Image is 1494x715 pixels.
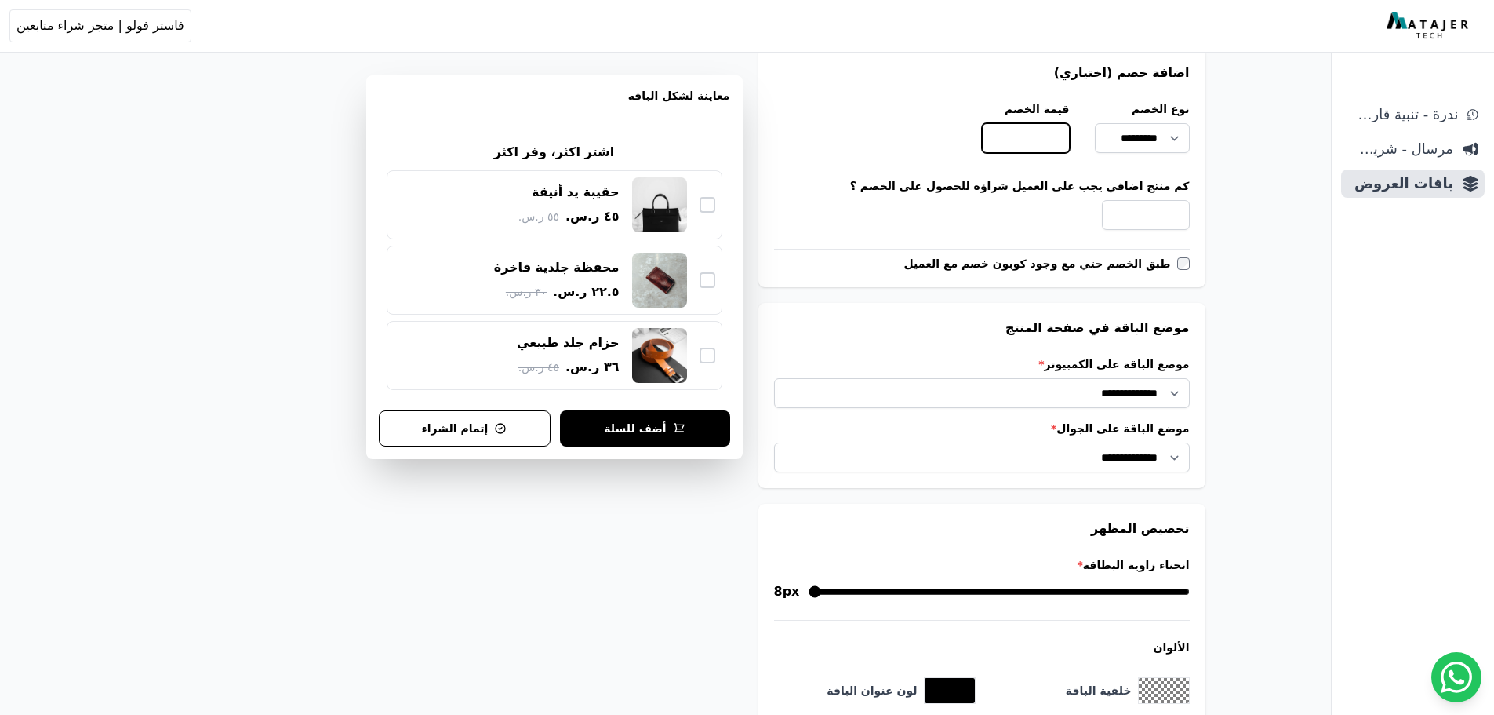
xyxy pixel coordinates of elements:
[1387,12,1472,40] img: MatajerTech Logo
[774,520,1190,538] h3: تخصيص المظهر
[565,207,620,226] span: ٤٥ ر.س.
[774,421,1190,436] label: موضع الباقة على الجوال
[518,209,559,225] span: ٥٥ ر.س.
[774,557,1190,573] label: انحناء زاوية البطاقة
[1347,104,1458,126] span: ندرة - تنبية قارب علي النفاذ
[560,410,730,447] button: أضف للسلة
[774,356,1190,372] label: موضع الباقة على الكمبيوتر
[1095,101,1190,117] label: نوع الخصم
[16,16,184,35] span: فاستر فولو | متجر شراء متابعين
[532,184,619,201] div: حقيبة يد أنيقة
[494,143,614,162] h2: اشتر اكثر، وفر اكثر
[565,358,620,377] span: ٣٦ ر.س.
[1347,138,1453,160] span: مرسال - شريط دعاية
[827,683,923,699] label: لون عنوان الباقة
[925,678,975,703] button: toggle color picker dialog
[379,410,551,447] button: إتمام الشراء
[774,64,1190,82] h3: اضافة خصم (اختياري)
[494,259,620,276] div: محفظة جلدية فاخرة
[553,283,619,301] span: ٢٢.٥ ر.س.
[1347,173,1453,195] span: باقات العروض
[379,88,730,122] h3: معاينة لشكل الباقه
[506,284,547,301] span: ٣٠ ر.س.
[774,178,1190,194] label: كم منتج اضافي يجب على العميل شراؤه للحصول على الخصم ؟
[9,9,191,42] button: فاستر فولو | متجر شراء متابعين
[982,101,1070,117] label: قيمة الخصم
[632,328,687,383] img: حزام جلد طبيعي
[1066,683,1138,699] label: خلفية الباقة
[774,582,800,601] span: 8px
[774,319,1190,337] h3: موضع الباقة في صفحة المنتج
[518,359,559,376] span: ٤٥ ر.س.
[904,256,1177,272] label: طبق الخصم حتي مع وجود كوبون خصم مع العميل
[632,253,687,308] img: محفظة جلدية فاخرة
[774,640,1190,655] h4: الألوان
[632,177,687,232] img: حقيبة يد أنيقة
[1139,678,1189,703] button: toggle color picker dialog
[517,334,620,352] div: حزام جلد طبيعي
